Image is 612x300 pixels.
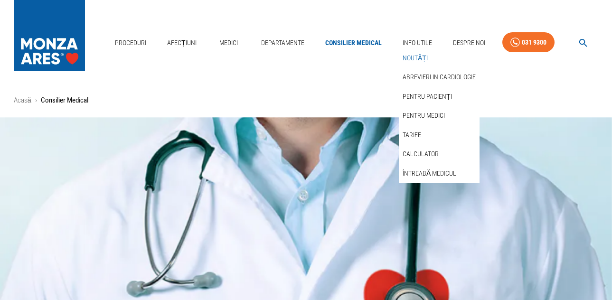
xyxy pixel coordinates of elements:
a: Proceduri [111,33,150,53]
div: Pentru medici [399,106,480,125]
li: › [35,95,37,106]
a: Tarife [401,127,423,143]
div: Abrevieri in cardiologie [399,67,480,87]
a: Consilier Medical [321,33,386,53]
nav: breadcrumb [14,95,599,106]
a: Info Utile [399,33,436,53]
a: Despre Noi [449,33,489,53]
div: Tarife [399,125,480,145]
a: Abrevieri in cardiologie [401,69,478,85]
a: Departamente [257,33,308,53]
p: Consilier Medical [41,95,88,106]
div: Întreabă medicul [399,164,480,183]
div: Pentru pacienți [399,87,480,106]
a: Întreabă medicul [401,166,458,181]
a: Noutăți [401,50,430,66]
div: 031 9300 [522,37,546,48]
a: 031 9300 [502,32,555,53]
div: Noutăți [399,48,480,68]
a: Pentru pacienți [401,89,454,104]
div: Calculator [399,144,480,164]
nav: secondary mailbox folders [399,48,480,183]
a: Pentru medici [401,108,447,123]
a: Calculator [401,146,441,162]
a: Acasă [14,96,31,104]
a: Afecțiuni [163,33,200,53]
a: Medici [214,33,244,53]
